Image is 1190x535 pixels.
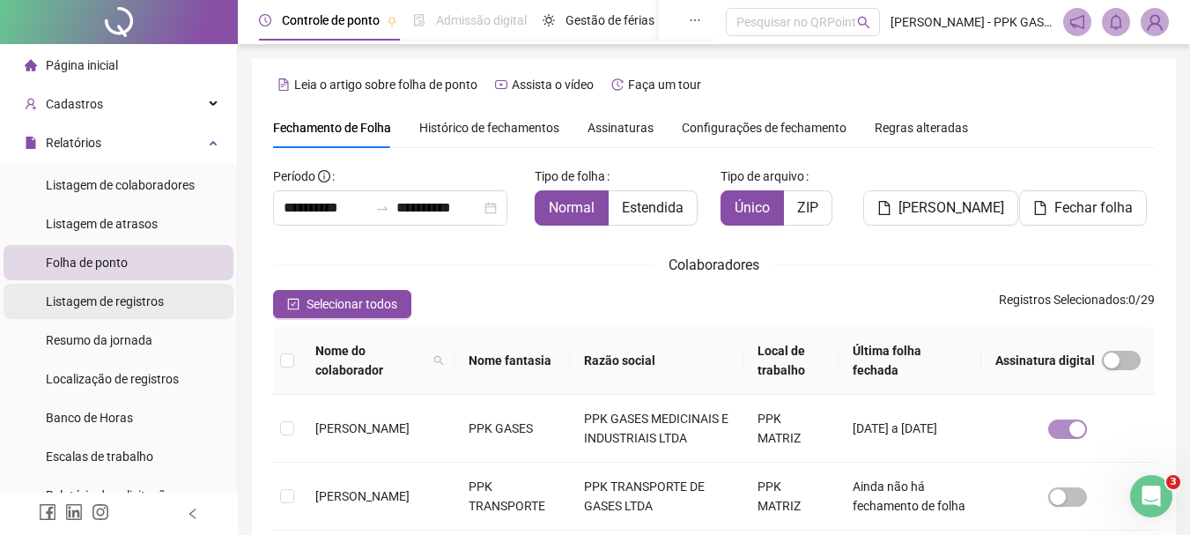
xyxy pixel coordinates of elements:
th: Nome fantasia [455,327,570,395]
span: Escalas de trabalho [46,450,153,464]
td: [DATE] a [DATE] [839,395,981,463]
span: to [375,201,389,215]
th: Razão social [570,327,743,395]
span: instagram [92,503,109,521]
span: file [1033,201,1047,215]
span: Resumo da jornada [46,333,152,347]
span: Listagem de registros [46,294,164,308]
span: Tipo de folha [535,167,605,186]
button: [PERSON_NAME] [863,190,1018,226]
span: Normal [549,199,595,216]
span: Assista o vídeo [512,78,594,92]
span: linkedin [65,503,83,521]
span: file-done [413,14,425,26]
span: file [25,137,37,149]
span: home [25,59,37,71]
span: Faça um tour [628,78,701,92]
span: history [611,78,624,91]
button: Selecionar todos [273,290,411,318]
span: youtube [495,78,507,91]
iframe: Intercom live chat [1130,475,1172,517]
span: facebook [39,503,56,521]
span: Estendida [622,199,684,216]
span: Fechamento de Folha [273,121,391,135]
span: [PERSON_NAME] [898,197,1004,219]
span: Leia o artigo sobre folha de ponto [294,78,477,92]
span: search [433,355,444,366]
span: info-circle [318,170,330,182]
span: Selecionar todos [307,294,397,314]
span: sun [543,14,555,26]
span: 3 [1166,475,1180,489]
span: Assinatura digital [995,351,1095,370]
td: PPK GASES [455,395,570,463]
span: Controle de ponto [282,13,380,27]
span: Relatório de solicitações [46,488,178,502]
span: left [187,508,199,520]
span: Cadastros [46,97,103,111]
span: Configurações de fechamento [682,122,846,134]
td: PPK MATRIZ [743,463,839,531]
span: Nome do colaborador [315,341,426,380]
button: Fechar folha [1019,190,1147,226]
span: bell [1108,14,1124,30]
span: file-text [277,78,290,91]
span: Página inicial [46,58,118,72]
img: 59282 [1142,9,1168,35]
span: notification [1069,14,1085,30]
th: Última folha fechada [839,327,981,395]
span: Listagem de colaboradores [46,178,195,192]
span: Histórico de fechamentos [419,121,559,135]
span: Banco de Horas [46,411,133,425]
span: Tipo de arquivo [721,167,804,186]
span: swap-right [375,201,389,215]
span: Localização de registros [46,372,179,386]
span: Admissão digital [436,13,527,27]
span: pushpin [387,16,397,26]
span: clock-circle [259,14,271,26]
span: search [857,16,870,29]
span: search [430,338,447,383]
td: PPK GASES MEDICINAIS E INDUSTRIAIS LTDA [570,395,743,463]
span: Período [273,169,315,183]
td: PPK TRANSPORTE DE GASES LTDA [570,463,743,531]
span: Relatórios [46,136,101,150]
span: Fechar folha [1054,197,1133,219]
span: file [877,201,891,215]
span: ellipsis [689,14,701,26]
td: PPK TRANSPORTE [455,463,570,531]
span: [PERSON_NAME] [315,421,410,435]
span: [PERSON_NAME] [315,489,410,503]
span: Folha de ponto [46,256,128,270]
span: Registros Selecionados [999,293,1126,307]
span: Gestão de férias [565,13,654,27]
span: Único [735,199,770,216]
span: ZIP [797,199,818,216]
span: Colaboradores [669,256,759,273]
th: Local de trabalho [743,327,839,395]
span: Regras alteradas [875,122,968,134]
span: [PERSON_NAME] - PPK GASES MEDICINAIS E INDUSTRIAIS [891,12,1053,32]
span: : 0 / 29 [999,290,1155,318]
span: Ainda não há fechamento de folha [853,479,965,513]
td: PPK MATRIZ [743,395,839,463]
span: user-add [25,98,37,110]
span: Assinaturas [588,122,654,134]
span: check-square [287,298,299,310]
span: Listagem de atrasos [46,217,158,231]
